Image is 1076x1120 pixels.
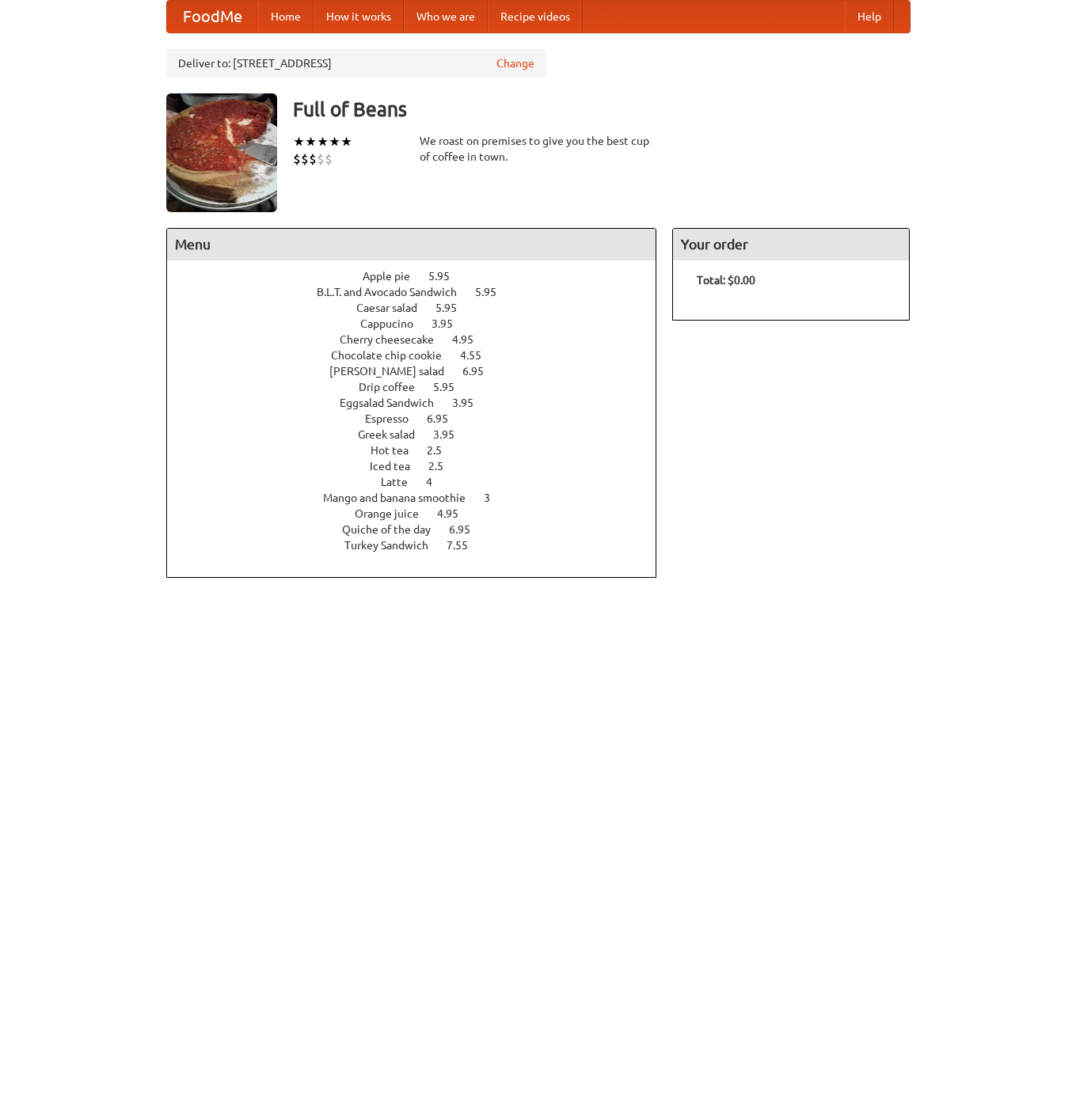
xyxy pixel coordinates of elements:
a: Who we are [404,1,488,32]
a: B.L.T. and Avocado Sandwich 5.95 [317,286,526,298]
span: Cherry cheesecake [340,333,450,346]
span: B.L.T. and Avocado Sandwich [317,286,473,298]
a: Quiche of the day 6.95 [342,523,500,536]
span: 5.95 [428,270,466,283]
a: [PERSON_NAME] salad 6.95 [329,365,513,378]
span: 3 [484,492,506,504]
span: 3.95 [452,397,489,409]
a: Eggsalad Sandwich 3.95 [340,397,503,409]
span: 4.95 [437,507,474,520]
span: Cappucino [360,317,429,330]
a: Orange juice 4.95 [355,507,488,520]
li: ★ [317,133,329,150]
a: Hot tea 2.5 [371,444,471,457]
span: 5.95 [433,381,470,393]
span: Latte [381,476,424,488]
a: Iced tea 2.5 [370,460,473,473]
a: Chocolate chip cookie 4.55 [331,349,511,362]
li: $ [309,150,317,168]
a: Greek salad 3.95 [358,428,484,441]
div: Deliver to: [STREET_ADDRESS] [166,49,546,78]
b: Total: $0.00 [697,274,755,287]
span: 2.5 [427,444,458,457]
span: Eggsalad Sandwich [340,397,450,409]
a: Help [845,1,894,32]
span: 7.55 [447,539,484,552]
li: ★ [340,133,352,150]
a: FoodMe [167,1,258,32]
a: Caesar salad 5.95 [356,302,486,314]
span: Turkey Sandwich [344,539,444,552]
a: Cherry cheesecake 4.95 [340,333,503,346]
h4: Menu [167,229,656,260]
span: Chocolate chip cookie [331,349,458,362]
h4: Your order [673,229,909,260]
li: ★ [293,133,305,150]
img: angular.jpg [166,93,277,212]
a: Turkey Sandwich 7.55 [344,539,497,552]
a: Drip coffee 5.95 [359,381,484,393]
span: Apple pie [363,270,426,283]
span: Espresso [365,412,424,425]
li: ★ [329,133,340,150]
span: 3.95 [432,317,469,330]
a: Espresso 6.95 [365,412,477,425]
span: [PERSON_NAME] salad [329,365,460,378]
span: 2.5 [428,460,459,473]
span: Orange juice [355,507,435,520]
a: Change [496,55,534,71]
span: 5.95 [435,302,473,314]
span: Quiche of the day [342,523,447,536]
span: Caesar salad [356,302,433,314]
a: Latte 4 [381,476,462,488]
li: $ [317,150,325,168]
h3: Full of Beans [293,93,911,125]
a: Cappucino 3.95 [360,317,482,330]
div: We roast on premises to give you the best cup of coffee in town. [420,133,657,165]
span: 4.95 [452,333,489,346]
li: ★ [305,133,317,150]
span: Drip coffee [359,381,431,393]
span: Hot tea [371,444,424,457]
span: Iced tea [370,460,426,473]
span: 5.95 [475,286,512,298]
li: $ [325,150,333,168]
span: 6.95 [427,412,464,425]
span: 6.95 [449,523,486,536]
a: Home [258,1,314,32]
li: $ [301,150,309,168]
span: Mango and banana smoothie [323,492,481,504]
a: Mango and banana smoothie 3 [323,492,519,504]
span: 3.95 [433,428,470,441]
a: Recipe videos [488,1,583,32]
span: 4.55 [460,349,497,362]
a: How it works [314,1,404,32]
li: $ [293,150,301,168]
span: Greek salad [358,428,431,441]
a: Apple pie 5.95 [363,270,479,283]
span: 6.95 [462,365,500,378]
span: 4 [426,476,448,488]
